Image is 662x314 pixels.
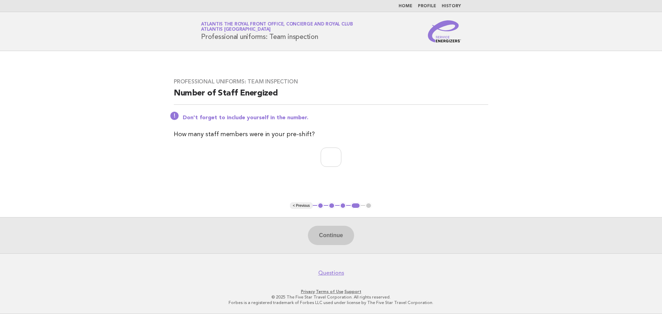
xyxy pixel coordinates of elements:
[120,300,542,305] p: Forbes is a registered trademark of Forbes LLC used under license by The Five Star Travel Corpora...
[399,4,412,8] a: Home
[120,289,542,294] p: · ·
[351,202,361,209] button: 4
[290,202,312,209] button: < Previous
[418,4,436,8] a: Profile
[344,289,361,294] a: Support
[174,78,488,85] h3: Professional uniforms: Team inspection
[301,289,315,294] a: Privacy
[183,114,488,121] p: Don't forget to include yourself in the number.
[317,202,324,209] button: 1
[174,88,488,105] h2: Number of Staff Energized
[201,28,271,32] span: Atlantis [GEOGRAPHIC_DATA]
[328,202,335,209] button: 2
[174,130,488,139] p: How many staff members were in your pre-shift?
[201,22,353,32] a: Atlantis The Royal Front Office, Concierge and Royal ClubAtlantis [GEOGRAPHIC_DATA]
[316,289,343,294] a: Terms of Use
[340,202,347,209] button: 3
[442,4,461,8] a: History
[428,20,461,42] img: Service Energizers
[318,270,344,276] a: Questions
[120,294,542,300] p: © 2025 The Five Star Travel Corporation. All rights reserved.
[201,22,353,40] h1: Professional uniforms: Team inspection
